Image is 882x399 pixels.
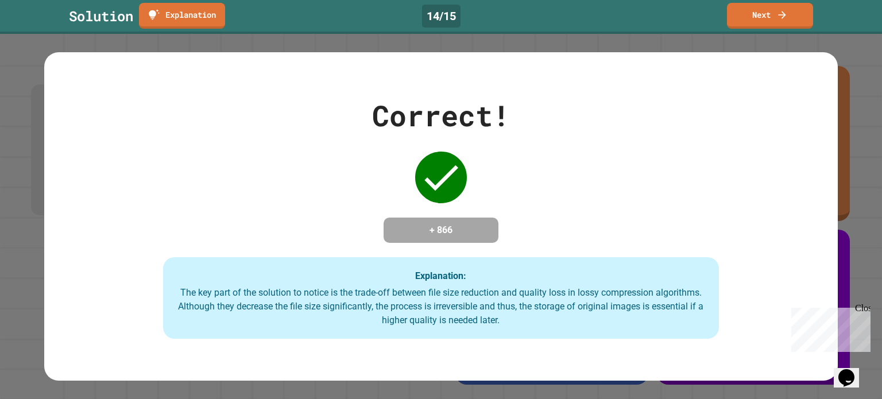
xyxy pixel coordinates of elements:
strong: Explanation: [415,270,466,281]
iframe: chat widget [834,353,871,388]
div: Chat with us now!Close [5,5,79,73]
div: 14 / 15 [422,5,461,28]
h4: + 866 [395,223,487,237]
iframe: chat widget [787,303,871,352]
div: Correct! [372,94,510,137]
a: Explanation [139,3,225,29]
div: Solution [69,6,133,26]
a: Next [727,3,813,29]
div: The key part of the solution to notice is the trade-off between file size reduction and quality l... [175,286,707,327]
